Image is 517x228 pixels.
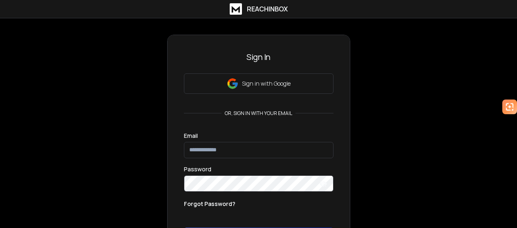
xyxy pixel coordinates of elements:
[184,133,198,139] label: Email
[222,110,295,117] p: or, sign in with your email
[184,166,211,172] label: Password
[184,73,333,94] button: Sign in with Google
[230,3,242,15] img: logo
[184,200,235,208] p: Forgot Password?
[184,51,333,63] h3: Sign In
[247,4,288,14] h1: ReachInbox
[230,3,288,15] a: ReachInbox
[242,80,291,88] p: Sign in with Google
